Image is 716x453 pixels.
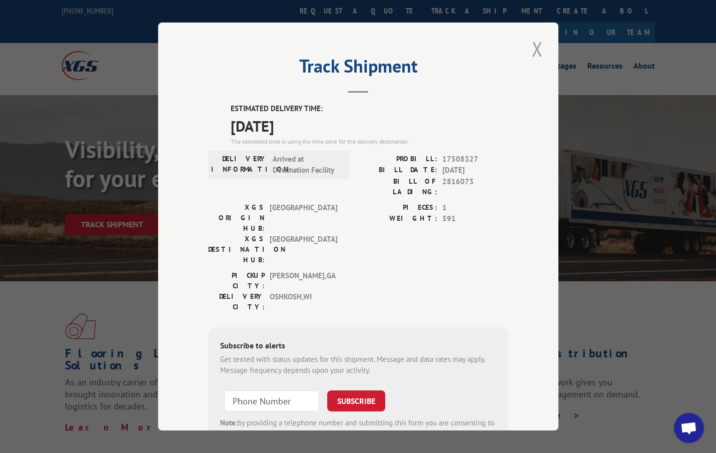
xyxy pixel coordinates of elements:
[358,176,437,197] label: BILL OF LADING:
[442,213,508,225] span: 591
[208,202,265,234] label: XGS ORIGIN HUB:
[231,115,508,137] span: [DATE]
[327,390,385,411] button: SUBSCRIBE
[224,390,319,411] input: Phone Number
[273,154,340,176] span: Arrived at Destination Facility
[358,213,437,225] label: WEIGHT:
[442,202,508,214] span: 1
[358,165,437,176] label: BILL DATE:
[220,354,496,376] div: Get texted with status updates for this shipment. Message and data rates may apply. Message frequ...
[270,202,337,234] span: [GEOGRAPHIC_DATA]
[208,270,265,291] label: PICKUP CITY:
[442,165,508,176] span: [DATE]
[358,202,437,214] label: PIECES:
[231,103,508,115] label: ESTIMATED DELIVERY TIME:
[220,418,238,427] strong: Note:
[208,59,508,78] h2: Track Shipment
[358,154,437,165] label: PROBILL:
[231,137,508,146] div: The estimated time is using the time zone for the delivery destination.
[270,291,337,312] span: OSHKOSH , WI
[529,35,546,63] button: Close modal
[208,291,265,312] label: DELIVERY CITY:
[270,270,337,291] span: [PERSON_NAME] , GA
[674,413,704,443] a: Open chat
[270,234,337,265] span: [GEOGRAPHIC_DATA]
[220,417,496,451] div: by providing a telephone number and submitting this form you are consenting to be contacted by SM...
[211,154,268,176] label: DELIVERY INFORMATION:
[220,339,496,354] div: Subscribe to alerts
[442,176,508,197] span: 2816073
[442,154,508,165] span: 17508327
[208,234,265,265] label: XGS DESTINATION HUB:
